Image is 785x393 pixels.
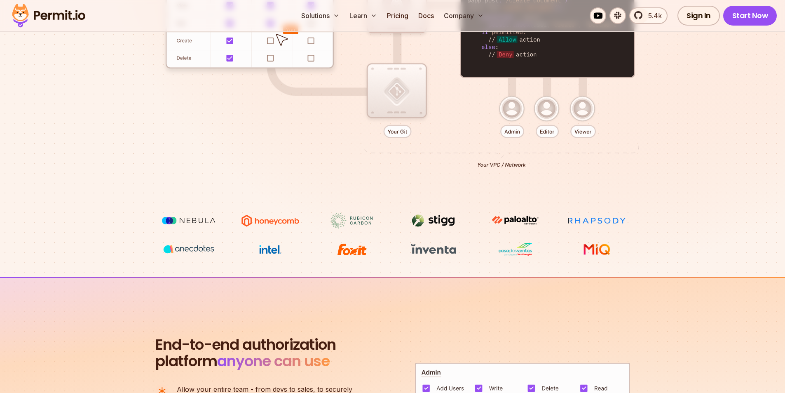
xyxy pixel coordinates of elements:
[346,7,380,24] button: Learn
[403,213,464,228] img: Stigg
[677,6,720,26] a: Sign In
[723,6,777,26] a: Start Now
[155,337,336,369] h2: platform
[643,11,662,21] span: 5.4k
[158,242,220,257] img: vega
[321,242,383,257] img: Foxit
[158,213,220,228] img: Nebula
[629,7,668,24] a: 5.4k
[441,7,487,24] button: Company
[155,337,336,353] span: End-to-end authorization
[217,351,330,372] span: anyone can use
[298,7,343,24] button: Solutions
[239,242,301,257] img: Intel
[239,213,301,228] img: Honeycomb
[569,242,624,257] img: MIQ
[484,213,546,228] img: paloalto
[415,7,437,24] a: Docs
[321,213,383,228] img: Rubicon
[484,242,546,257] img: Casa dos Ventos
[403,242,464,257] img: inventa
[384,7,412,24] a: Pricing
[8,2,89,30] img: Permit logo
[566,213,628,228] img: Rhapsody Health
